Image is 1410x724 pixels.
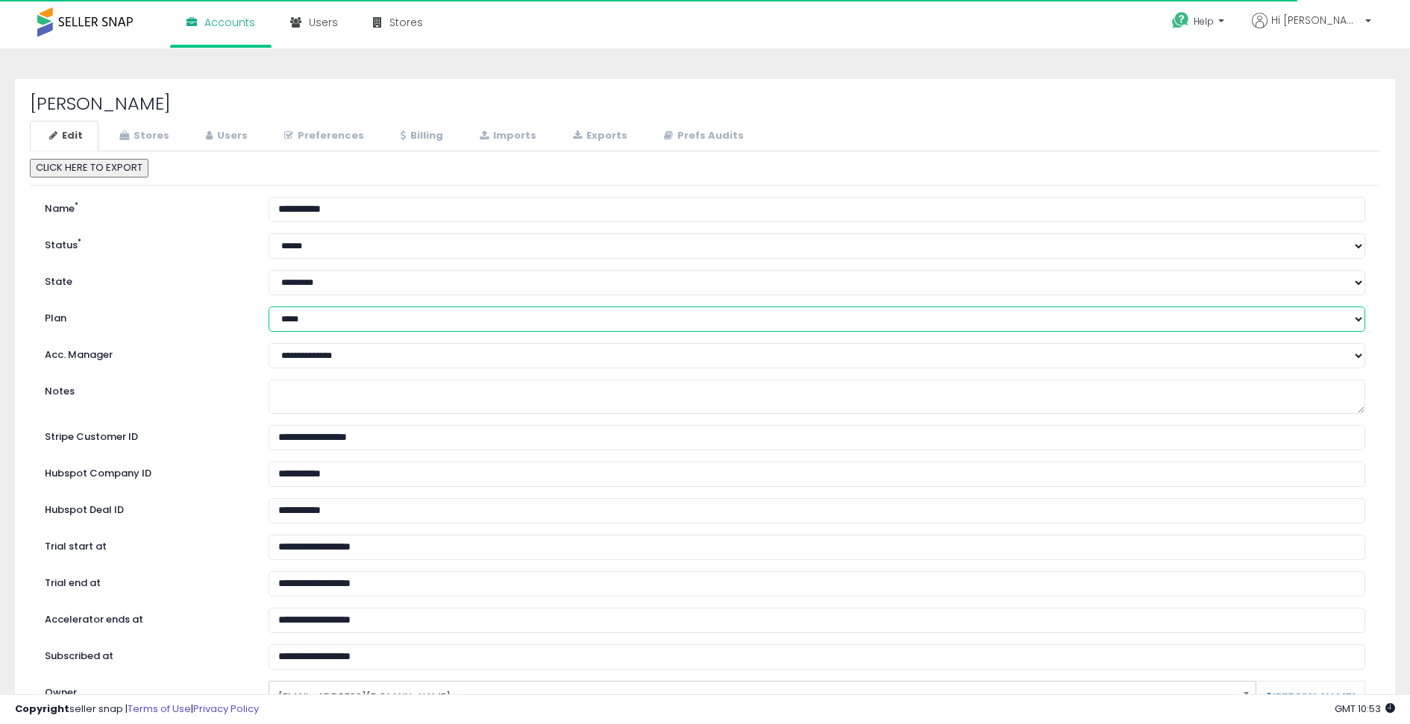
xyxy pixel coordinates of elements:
strong: Copyright [15,702,69,716]
a: [PERSON_NAME] [1265,692,1356,702]
a: Preferences [265,121,380,151]
a: Billing [381,121,459,151]
a: Imports [460,121,552,151]
h2: [PERSON_NAME] [30,94,1380,113]
a: Hi [PERSON_NAME] [1252,13,1371,46]
label: Name [34,197,257,216]
a: Edit [30,121,98,151]
label: Stripe Customer ID [34,425,257,444]
span: Help [1194,15,1214,28]
label: Hubspot Deal ID [34,498,257,517]
i: Get Help [1171,11,1190,30]
label: State [34,270,257,289]
label: Trial start at [34,535,257,554]
span: Stores [389,15,423,30]
span: Users [309,15,338,30]
span: Accounts [204,15,255,30]
a: Exports [554,121,643,151]
label: Acc. Manager [34,343,257,362]
span: 2025-09-9 10:53 GMT [1335,702,1395,716]
span: [EMAIL_ADDRESS][DOMAIN_NAME] [278,684,1227,710]
label: Plan [34,306,257,326]
a: Terms of Use [128,702,191,716]
a: Privacy Policy [193,702,259,716]
label: Status [34,233,257,253]
div: seller snap | | [15,702,259,717]
label: Notes [34,380,257,399]
label: Trial end at [34,571,257,591]
a: Users [187,121,263,151]
span: Hi [PERSON_NAME] [1271,13,1361,28]
a: Prefs Audits [645,121,759,151]
button: CLICK HERE TO EXPORT [30,159,148,177]
label: Hubspot Company ID [34,462,257,481]
label: Accelerator ends at [34,608,257,627]
label: Owner [45,686,77,700]
label: Subscribed at [34,644,257,664]
a: Stores [100,121,185,151]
